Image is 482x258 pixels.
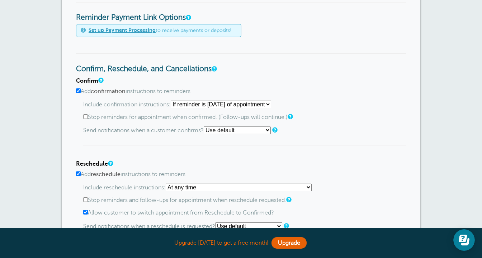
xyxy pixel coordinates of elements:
[83,209,406,216] label: Allow customer to switch appointment from Reschedule to Confirmed?
[83,126,406,134] p: Send notifications when a customer confirms?
[83,101,406,108] p: Include confirmation instructions:
[83,184,406,191] p: Include reschedule instructions:
[91,171,120,178] b: reschedule
[83,222,406,230] p: Send notifications when a reschedule is requested?
[288,114,292,119] a: If you use two or more reminders, and a customer confirms an appointment after the first reminder...
[76,88,406,95] label: Add instructions to reminders.
[62,235,420,251] div: Upgrade [DATE] to get a free month!
[89,27,156,33] a: Set up Payment Processing
[76,171,406,178] label: Add instructions to reminders.
[186,15,190,20] a: These settings apply to all templates. Automatically add a payment link to your reminders if an a...
[453,229,475,251] iframe: Resource center
[108,161,112,166] a: A note will be added to SMS reminders that replying "R" will request a reschedule of the appointm...
[76,53,406,74] h3: Confirm, Reschedule, and Cancellations
[76,2,406,22] h3: Reminder Payment Link Options
[286,197,290,202] a: If you use two or more reminders, and a customer requests a reschedule after the first reminder, ...
[89,27,231,33] span: to receive payments or deposits!
[91,88,126,95] b: confirmation
[76,171,81,176] input: Addrescheduleinstructions to reminders.
[284,224,288,228] a: Should we notify you? Selecting "Use default" will use the setting in the Notifications section b...
[83,197,88,202] input: Stop reminders and follow-ups for appointment when reschedule requested.
[212,66,216,71] a: These settings apply to all templates. (They are not per-template settings). You can change the l...
[98,78,103,83] a: A note will be added to SMS reminders that replying "C" will confirm the appointment. For email r...
[83,197,406,204] label: Stop reminders and follow-ups for appointment when reschedule requested.
[271,237,307,249] a: Upgrade
[76,161,406,167] h4: Reschedule
[83,114,88,119] input: Stop reminders for appointment when confirmed. (Follow-ups will continue.)
[83,210,88,215] input: Allow customer to switch appointment from Reschedule to Confirmed?
[272,128,277,132] a: Should we notify you? Selecting "Use default" will use the setting in the Notifications section b...
[76,88,81,93] input: Addconfirmationinstructions to reminders.
[83,114,406,121] label: Stop reminders for appointment when confirmed. (Follow-ups will continue.)
[76,78,406,84] h4: Confirm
